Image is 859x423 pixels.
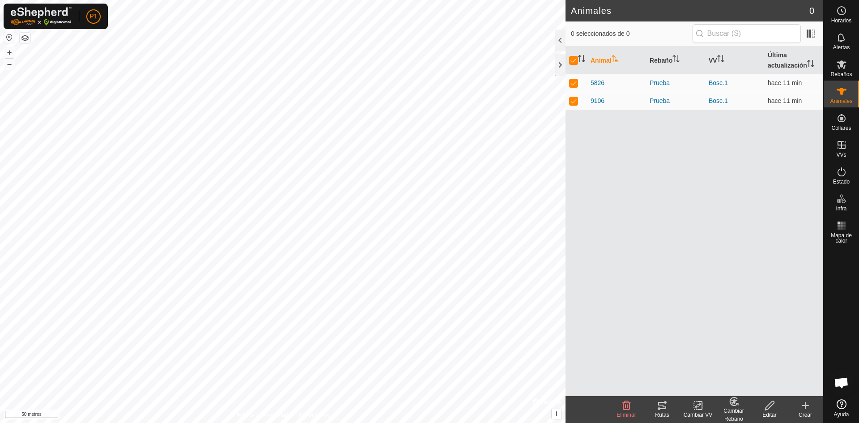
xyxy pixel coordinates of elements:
[591,79,604,86] font: 5826
[709,79,728,86] a: Bosc.1
[612,56,619,64] p-sorticon: Activar para ordenar
[591,97,604,104] font: 9106
[762,412,776,418] font: Editar
[809,6,814,16] font: 0
[684,412,713,418] font: Cambiar VV
[4,59,15,69] button: –
[4,32,15,43] button: Restablecer mapa
[556,410,557,418] font: i
[571,30,630,37] font: 0 seleccionados de 0
[237,412,288,419] font: Política de Privacidad
[768,79,802,86] span: 1 sept 2025, 11:33
[830,98,852,104] font: Animales
[672,56,680,64] p-sorticon: Activar para ordenar
[834,411,849,418] font: Ayuda
[836,152,846,158] font: VVs
[833,179,850,185] font: Estado
[7,59,12,68] font: –
[723,408,744,422] font: Cambiar Rebaño
[768,79,802,86] font: hace 11 min
[4,47,15,58] button: +
[836,205,846,212] font: Infra
[831,232,852,244] font: Mapa de calor
[807,61,814,68] p-sorticon: Activar para ordenar
[20,33,30,43] button: Capas del Mapa
[768,97,802,104] font: hace 11 min
[831,125,851,131] font: Collares
[768,97,802,104] span: 1 sept 2025, 11:33
[7,47,12,57] font: +
[11,7,72,26] img: Logotipo de Gallagher
[650,97,670,104] font: Prueba
[768,51,807,69] font: Última actualización
[89,13,97,20] font: P1
[709,57,717,64] font: VV
[650,57,672,64] font: Rebaño
[650,79,670,86] font: Prueba
[709,97,728,104] a: Bosc.1
[299,412,329,419] font: Contáctanos
[831,17,851,24] font: Horarios
[655,412,669,418] font: Rutas
[828,369,855,396] a: Chat abierto
[552,409,561,419] button: i
[693,24,801,43] input: Buscar (S)
[571,6,612,16] font: Animales
[591,57,612,64] font: Animal
[578,56,585,64] p-sorticon: Activar para ordenar
[717,56,724,64] p-sorticon: Activar para ordenar
[833,44,850,51] font: Alertas
[299,411,329,419] a: Contáctanos
[824,396,859,421] a: Ayuda
[617,412,636,418] font: Eliminar
[237,411,288,419] a: Política de Privacidad
[830,71,852,77] font: Rebaños
[799,412,812,418] font: Crear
